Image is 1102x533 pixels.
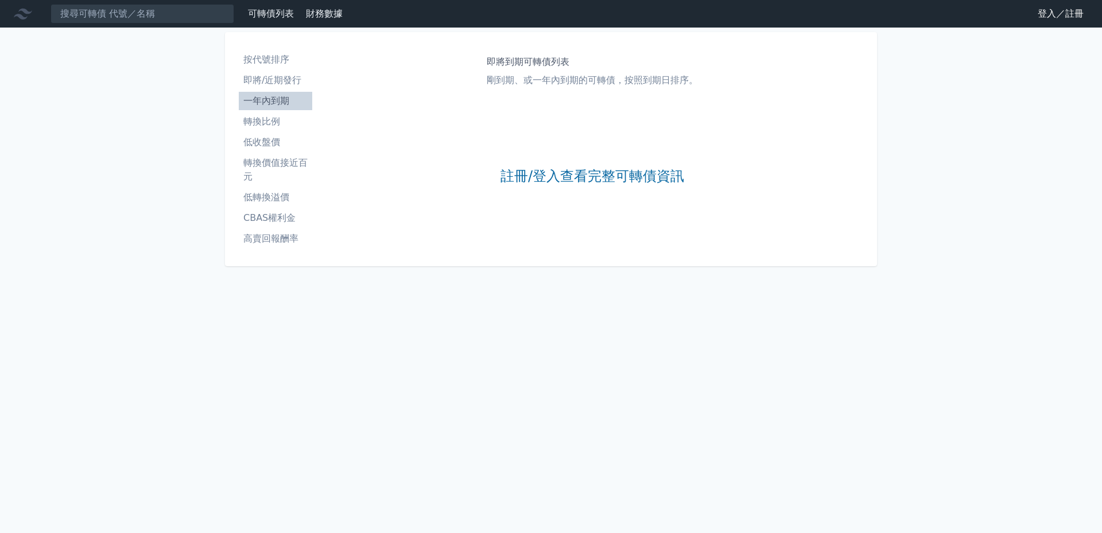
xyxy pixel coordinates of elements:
li: 轉換價值接近百元 [239,156,312,184]
h1: 即將到期可轉債列表 [487,55,698,69]
a: 登入／註冊 [1029,5,1093,23]
li: 即將/近期發行 [239,73,312,87]
a: 註冊/登入查看完整可轉債資訊 [500,168,684,186]
li: 轉換比例 [239,115,312,129]
li: CBAS權利金 [239,211,312,225]
a: 即將/近期發行 [239,71,312,90]
a: 高賣回報酬率 [239,229,312,248]
li: 一年內到期 [239,94,312,108]
p: 剛到期、或一年內到期的可轉債，按照到期日排序。 [487,73,698,87]
li: 高賣回報酬率 [239,232,312,246]
a: 低轉換溢價 [239,188,312,207]
a: 可轉債列表 [248,8,294,19]
li: 按代號排序 [239,53,312,67]
a: 低收盤價 [239,133,312,151]
a: CBAS權利金 [239,209,312,227]
input: 搜尋可轉債 代號／名稱 [51,4,234,24]
a: 一年內到期 [239,92,312,110]
a: 轉換價值接近百元 [239,154,312,186]
a: 按代號排序 [239,50,312,69]
a: 財務數據 [306,8,343,19]
li: 低收盤價 [239,135,312,149]
li: 低轉換溢價 [239,190,312,204]
a: 轉換比例 [239,112,312,131]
